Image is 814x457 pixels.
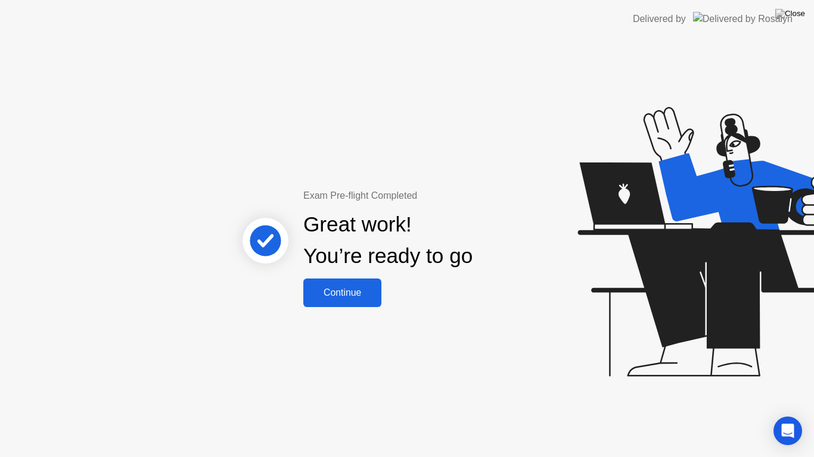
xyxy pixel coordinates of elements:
[303,209,473,272] div: Great work! You’re ready to go
[775,9,805,18] img: Close
[303,278,381,307] button: Continue
[307,287,378,298] div: Continue
[693,12,793,26] img: Delivered by Rosalyn
[773,417,802,445] div: Open Intercom Messenger
[303,189,549,203] div: Exam Pre-flight Completed
[633,12,686,26] div: Delivered by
